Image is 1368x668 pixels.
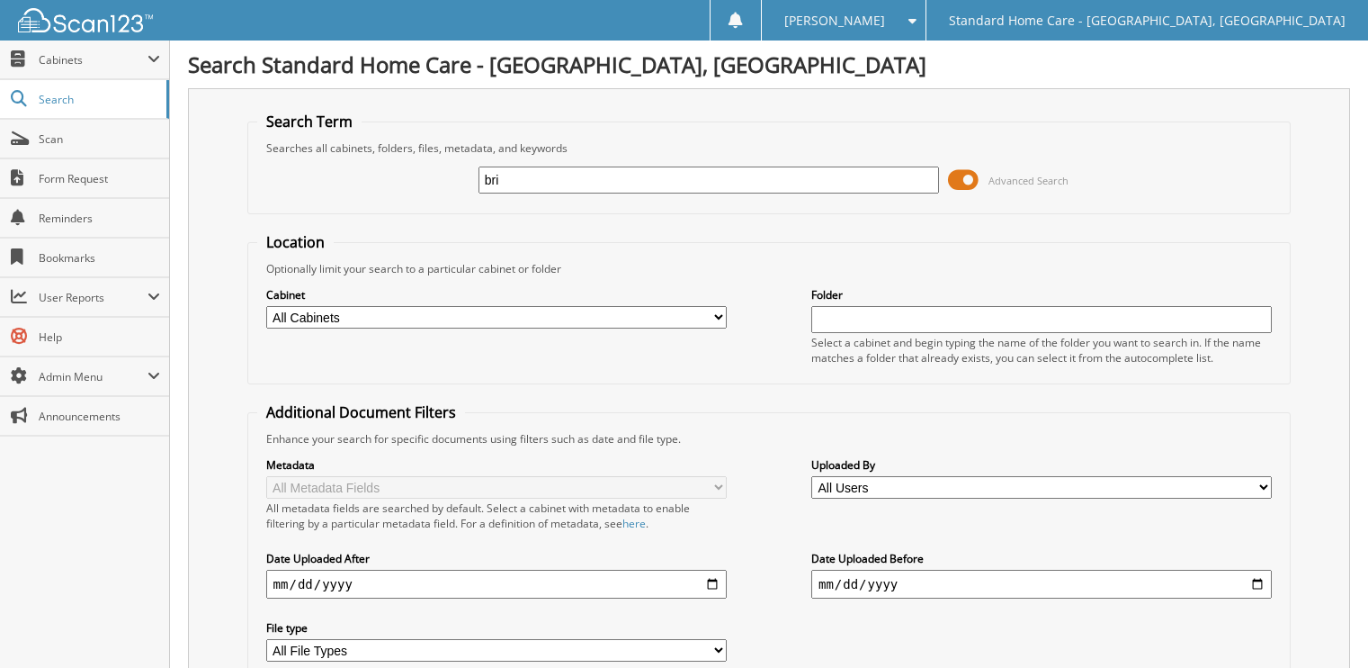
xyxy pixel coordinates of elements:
div: Enhance your search for specific documents using filters such as date and file type. [257,431,1282,447]
span: Reminders [39,211,160,226]
span: User Reports [39,290,148,305]
label: File type [266,620,727,636]
span: Help [39,329,160,345]
div: Searches all cabinets, folders, files, metadata, and keywords [257,140,1282,156]
span: Standard Home Care - [GEOGRAPHIC_DATA], [GEOGRAPHIC_DATA] [949,15,1346,26]
label: Metadata [266,457,727,473]
a: here [622,516,646,531]
span: Search [39,92,157,107]
span: Scan [39,131,160,147]
h1: Search Standard Home Care - [GEOGRAPHIC_DATA], [GEOGRAPHIC_DATA] [188,50,1350,79]
legend: Search Term [257,112,362,131]
div: Optionally limit your search to a particular cabinet or folder [257,261,1282,276]
span: [PERSON_NAME] [784,15,885,26]
legend: Location [257,232,334,252]
label: Date Uploaded After [266,551,727,566]
input: end [811,570,1272,599]
img: scan123-logo-white.svg [18,8,153,32]
span: Advanced Search [988,174,1068,187]
input: start [266,570,727,599]
span: Form Request [39,171,160,186]
label: Date Uploaded Before [811,551,1272,566]
label: Cabinet [266,287,727,302]
label: Folder [811,287,1272,302]
label: Uploaded By [811,457,1272,473]
span: Cabinets [39,52,148,68]
span: Admin Menu [39,369,148,384]
div: All metadata fields are searched by default. Select a cabinet with metadata to enable filtering b... [266,501,727,531]
legend: Additional Document Filters [257,402,465,422]
span: Bookmarks [39,250,160,266]
div: Select a cabinet and begin typing the name of the folder you want to search in. If the name match... [811,335,1272,366]
span: Announcements [39,409,160,424]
